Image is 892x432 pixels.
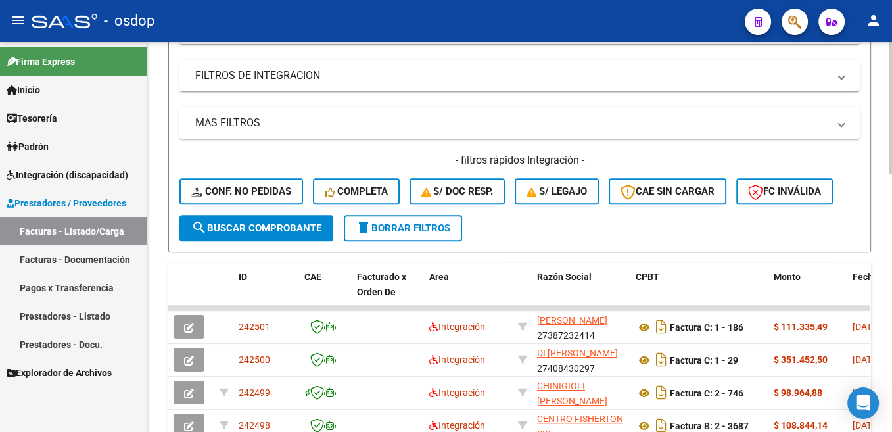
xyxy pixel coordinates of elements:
[191,222,321,234] span: Buscar Comprobante
[429,420,485,431] span: Integración
[670,421,749,431] strong: Factura B: 2 - 3687
[609,178,726,204] button: CAE SIN CARGAR
[7,83,40,97] span: Inicio
[774,322,828,332] strong: $ 111.335,49
[630,263,768,321] datatable-header-cell: CPBT
[653,316,670,337] i: Descargar documento
[853,354,880,365] span: [DATE]
[7,55,75,69] span: Firma Express
[191,185,291,197] span: Conf. no pedidas
[537,313,625,341] div: 27387232414
[7,139,49,154] span: Padrón
[195,68,828,83] mat-panel-title: FILTROS DE INTEGRACION
[179,153,860,168] h4: - filtros rápidos Integración -
[325,185,388,197] span: Completa
[537,379,625,406] div: 27379657465
[537,315,607,325] span: [PERSON_NAME]
[7,196,126,210] span: Prestadores / Proveedores
[179,107,860,139] mat-expansion-panel-header: MAS FILTROS
[179,215,333,241] button: Buscar Comprobante
[179,60,860,91] mat-expansion-panel-header: FILTROS DE INTEGRACION
[429,322,485,332] span: Integración
[774,420,828,431] strong: $ 108.844,14
[239,387,270,398] span: 242499
[179,178,303,204] button: Conf. no pedidas
[352,263,424,321] datatable-header-cell: Facturado x Orden De
[410,178,505,204] button: S/ Doc Resp.
[515,178,599,204] button: S/ legajo
[344,215,462,241] button: Borrar Filtros
[233,263,299,321] datatable-header-cell: ID
[853,322,880,332] span: [DATE]
[866,12,881,28] mat-icon: person
[11,12,26,28] mat-icon: menu
[7,111,57,126] span: Tesorería
[195,116,828,130] mat-panel-title: MAS FILTROS
[736,178,833,204] button: FC Inválida
[774,387,822,398] strong: $ 98.964,88
[7,366,112,380] span: Explorador de Archivos
[537,346,625,373] div: 27408430297
[239,272,247,282] span: ID
[670,355,738,366] strong: Factura C: 1 - 29
[532,263,630,321] datatable-header-cell: Razón Social
[774,272,801,282] span: Monto
[653,349,670,370] i: Descargar documento
[636,272,659,282] span: CPBT
[356,222,450,234] span: Borrar Filtros
[527,185,587,197] span: S/ legajo
[421,185,494,197] span: S/ Doc Resp.
[748,185,821,197] span: FC Inválida
[7,168,128,182] span: Integración (discapacidad)
[621,185,715,197] span: CAE SIN CARGAR
[357,272,406,297] span: Facturado x Orden De
[670,322,743,333] strong: Factura C: 1 - 186
[429,272,449,282] span: Area
[537,348,618,358] span: DI [PERSON_NAME]
[191,220,207,235] mat-icon: search
[313,178,400,204] button: Completa
[774,354,828,365] strong: $ 351.452,50
[424,263,513,321] datatable-header-cell: Area
[429,387,485,398] span: Integración
[239,420,270,431] span: 242498
[853,420,880,431] span: [DATE]
[537,381,607,406] span: CHINIGIOLI [PERSON_NAME]
[847,387,879,419] div: Open Intercom Messenger
[653,382,670,403] i: Descargar documento
[768,263,847,321] datatable-header-cell: Monto
[670,388,743,398] strong: Factura C: 2 - 746
[356,220,371,235] mat-icon: delete
[304,272,321,282] span: CAE
[429,354,485,365] span: Integración
[104,7,154,36] span: - osdop
[537,272,592,282] span: Razón Social
[299,263,352,321] datatable-header-cell: CAE
[239,322,270,332] span: 242501
[239,354,270,365] span: 242500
